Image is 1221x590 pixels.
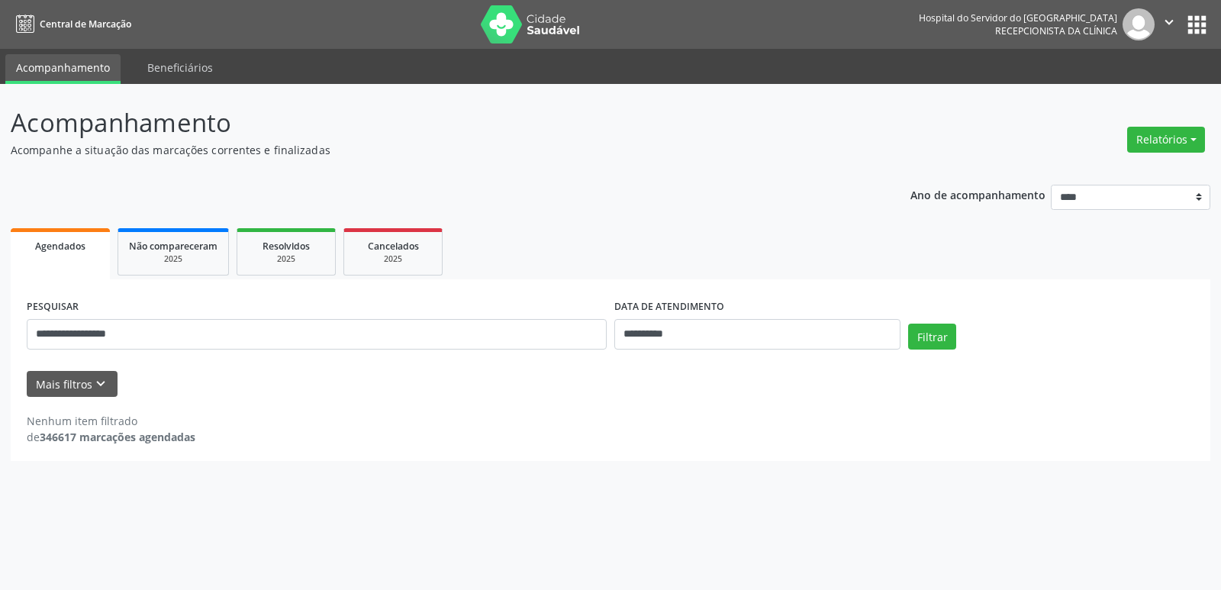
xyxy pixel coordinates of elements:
i: keyboard_arrow_down [92,376,109,392]
span: Não compareceram [129,240,217,253]
span: Agendados [35,240,85,253]
a: Acompanhamento [5,54,121,84]
div: Hospital do Servidor do [GEOGRAPHIC_DATA] [919,11,1117,24]
div: 2025 [248,253,324,265]
button: Filtrar [908,324,956,350]
span: Central de Marcação [40,18,131,31]
span: Cancelados [368,240,419,253]
a: Central de Marcação [11,11,131,37]
p: Acompanhe a situação das marcações correntes e finalizadas [11,142,850,158]
strong: 346617 marcações agendadas [40,430,195,444]
span: Recepcionista da clínica [995,24,1117,37]
button:  [1155,8,1184,40]
div: 2025 [129,253,217,265]
div: 2025 [355,253,431,265]
p: Acompanhamento [11,104,850,142]
div: de [27,429,195,445]
label: DATA DE ATENDIMENTO [614,295,724,319]
a: Beneficiários [137,54,224,81]
i:  [1161,14,1178,31]
label: PESQUISAR [27,295,79,319]
button: Mais filtroskeyboard_arrow_down [27,371,118,398]
span: Resolvidos [263,240,310,253]
button: apps [1184,11,1210,38]
img: img [1123,8,1155,40]
button: Relatórios [1127,127,1205,153]
div: Nenhum item filtrado [27,413,195,429]
p: Ano de acompanhamento [910,185,1045,204]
